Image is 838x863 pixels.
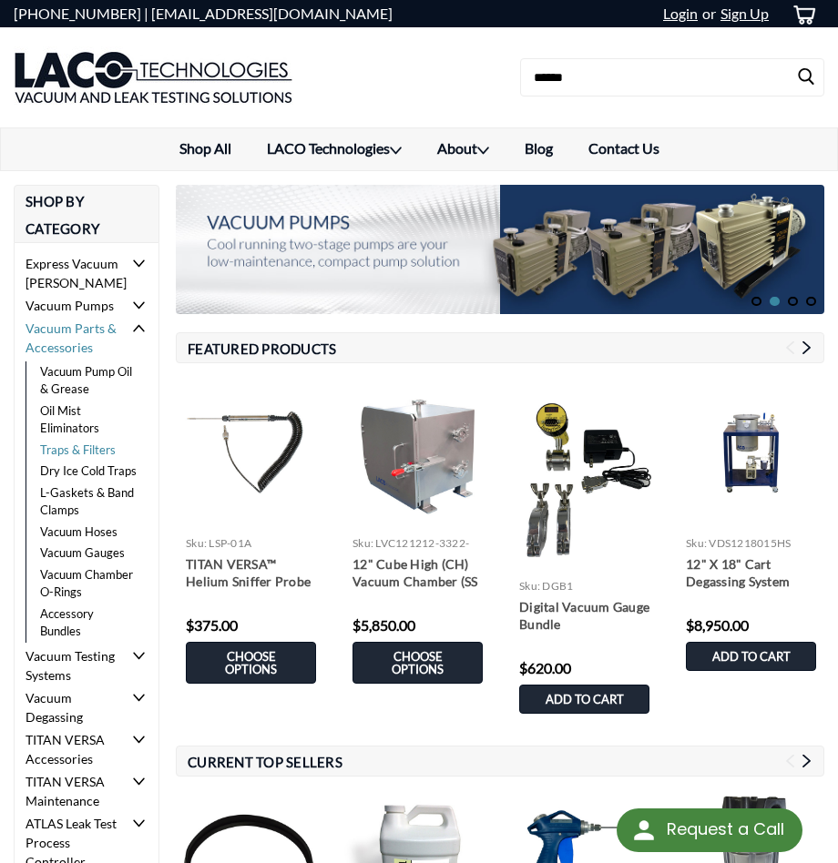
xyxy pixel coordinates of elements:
div: Request a Call [617,808,802,852]
button: 1 of 4 [751,297,761,307]
button: 3 of 4 [788,297,798,307]
a: TITAN VERSA™ Helium Sniffer Probe [186,555,316,592]
a: Vacuum Chamber O-Rings [26,564,148,604]
span: sku: [686,536,707,550]
a: 12" Cube High (CH) Vacuum Chamber (SS Door / SS Body) [353,555,483,592]
a: L-Gaskets & Band Clamps [26,482,148,522]
span: LSP-01A [209,536,251,550]
a: cart-preview-dropdown [778,1,824,27]
button: Next [800,754,813,767]
span: Choose Options [200,650,301,675]
a: sku: LVC121212-3322-CH [353,536,469,564]
button: 4 of 4 [806,297,816,307]
a: Add to Cart [686,642,816,671]
a: TITAN VERSA Maintenance [15,770,137,812]
span: LVC121212-3322-CH [353,536,469,564]
span: VDS1218015HS [709,536,791,550]
span: $5,850.00 [353,616,415,634]
a: Traps & Filters [26,440,148,462]
a: Contact Us [570,128,677,168]
a: Dry Ice Cold Traps [26,461,148,482]
a: TITAN VERSA Accessories [15,728,137,770]
span: Add to Cart [546,693,624,706]
a: Accessory Bundles [26,604,148,643]
button: Previous [783,341,797,355]
a: Choose Options [353,642,483,684]
span: $375.00 [186,616,238,634]
span: $8,950.00 [686,616,749,634]
button: 2 of 4 [770,297,780,307]
a: About [419,128,506,170]
img: TITAN VERSA™ Helium Sniffer Probe [177,411,325,494]
span: sku: [186,536,207,550]
a: Vacuum Pump Oil & Grease [26,361,148,401]
h2: Current Top Sellers [176,746,824,777]
a: Vacuum Degassing [15,686,137,728]
a: sku: VDS1218015HS [686,536,791,550]
span: sku: [519,579,540,593]
a: Express Vacuum [PERSON_NAME] [15,252,137,294]
a: Vacuum Parts & Accessories [15,317,137,359]
span: DGB1 [542,579,573,593]
a: Vacuum Hoses [26,522,148,543]
a: hero image slide [176,185,824,314]
h2: Shop By Category [14,185,159,243]
span: Add to Cart [712,650,791,663]
h2: Featured Products [176,332,824,363]
a: sku: LSP-01A [186,536,251,550]
a: LACO Technologies [249,128,419,170]
a: Digital Vacuum Gauge Bundle [519,598,649,635]
button: Next [800,341,813,355]
a: Choose Options [186,642,316,684]
a: Blog [506,128,570,168]
button: Previous [783,754,797,767]
a: Shop All [161,128,249,168]
span: sku: [353,536,373,550]
span: $620.00 [519,659,571,676]
div: Request a Call [667,808,784,850]
img: round button [629,816,659,845]
a: Vacuum Pumps [15,294,137,317]
a: Vacuum Testing Systems [15,645,137,686]
a: Vacuum Gauges [26,543,148,564]
span: or [698,5,716,22]
span: Choose Options [367,650,468,675]
img: Digital Vacuum Gauge Bundle [510,374,659,572]
img: 12" X 18" Cart Degassing System (Two Stage / 14 CFM) [677,411,825,494]
a: sku: DGB1 [519,579,573,593]
a: Oil Mist Eliminators [26,401,148,440]
a: Add to Cart [519,685,649,714]
a: 12" X 18" Cart Degassing System (Two Stage / 14 CFM) [686,555,816,592]
img: LACO Technologies [14,32,293,123]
